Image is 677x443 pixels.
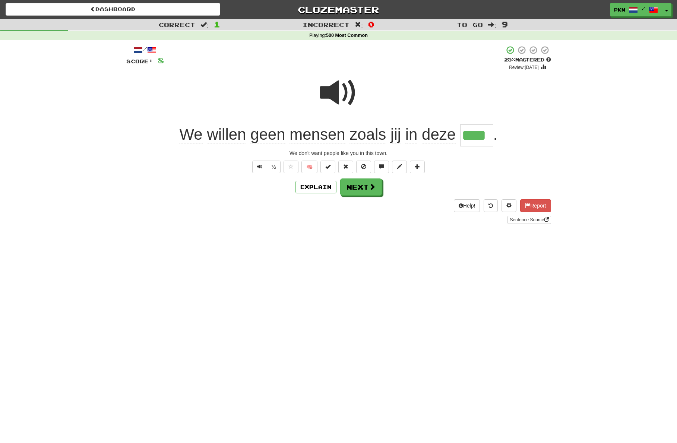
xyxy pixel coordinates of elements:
a: Clozemaster [231,3,446,16]
button: Report [520,199,551,212]
button: ½ [267,161,281,173]
button: Add to collection (alt+a) [410,161,425,173]
button: 🧠 [301,161,317,173]
button: Next [340,178,382,196]
div: We don't want people like you in this town. [126,149,551,157]
span: zoals [349,126,386,143]
span: 9 [502,20,508,29]
span: Correct [159,21,195,28]
span: We [179,126,202,143]
span: in [405,126,418,143]
span: 8 [158,56,164,65]
button: Favorite sentence (alt+f) [284,161,298,173]
span: : [355,22,363,28]
span: willen [207,126,246,143]
span: : [200,22,209,28]
button: Edit sentence (alt+d) [392,161,407,173]
strong: 500 Most Common [326,33,368,38]
button: Help! [454,199,480,212]
span: To go [457,21,483,28]
span: : [488,22,496,28]
button: Discuss sentence (alt+u) [374,161,389,173]
div: Mastered [504,57,551,63]
span: . [493,126,498,143]
button: Reset to 0% Mastered (alt+r) [338,161,353,173]
span: pkn [614,6,625,13]
span: mensen [290,126,345,143]
button: Ignore sentence (alt+i) [356,161,371,173]
a: Sentence Source [507,216,551,224]
span: 0 [368,20,374,29]
button: Play sentence audio (ctl+space) [252,161,267,173]
a: Dashboard [6,3,220,16]
span: geen [250,126,285,143]
span: jij [390,126,401,143]
button: Explain [295,181,336,193]
span: 1 [214,20,220,29]
div: Text-to-speech controls [251,161,281,173]
div: / [126,45,164,55]
small: Review: [DATE] [509,65,539,70]
button: Round history (alt+y) [484,199,498,212]
a: pkn / [610,3,662,16]
span: Incorrect [303,21,349,28]
span: / [642,6,645,11]
button: Set this sentence to 100% Mastered (alt+m) [320,161,335,173]
span: 25 % [504,57,515,63]
span: deze [422,126,456,143]
span: Score: [126,58,153,64]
